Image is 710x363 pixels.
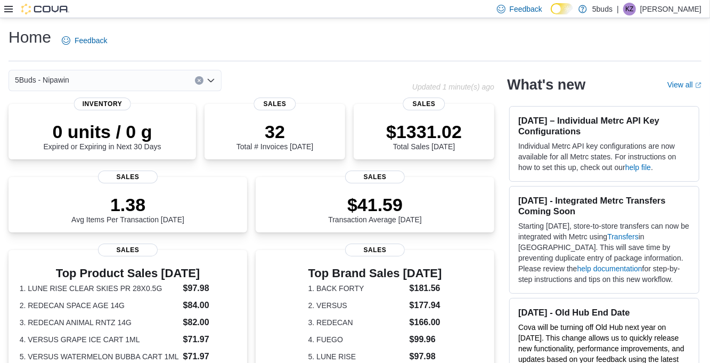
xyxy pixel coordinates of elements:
[308,300,405,311] dt: 2. VERSUS
[518,307,690,318] h3: [DATE] - Old Hub End Date
[410,282,442,295] dd: $181.56
[183,333,236,346] dd: $71.97
[403,98,445,110] span: Sales
[518,141,690,173] p: Individual Metrc API key configurations are now available for all Metrc states. For instructions ...
[21,4,69,14] img: Cova
[44,121,161,142] p: 0 units / 0 g
[71,194,184,215] p: 1.38
[44,121,161,151] div: Expired or Expiring in Next 30 Days
[345,244,405,256] span: Sales
[345,171,405,183] span: Sales
[308,317,405,328] dt: 3. REDECAN
[667,80,701,89] a: View allExternal link
[236,121,313,151] div: Total # Invoices [DATE]
[623,3,636,15] div: Keith Ziemann
[20,334,179,345] dt: 4. VERSUS GRAPE ICE CART 1ML
[254,98,296,110] span: Sales
[410,316,442,329] dd: $166.00
[386,121,462,142] p: $1331.02
[410,333,442,346] dd: $99.96
[9,27,51,48] h1: Home
[20,300,179,311] dt: 2. REDECAN SPACE AGE 14G
[518,195,690,216] h3: [DATE] - Integrated Metrc Transfers Coming Soon
[328,194,422,215] p: $41.59
[20,317,179,328] dt: 3. REDECAN ANIMAL RNTZ 14G
[183,299,236,312] dd: $84.00
[58,30,111,51] a: Feedback
[410,299,442,312] dd: $177.94
[625,3,633,15] span: KZ
[236,121,313,142] p: 32
[551,3,573,14] input: Dark Mode
[183,350,236,363] dd: $71.97
[20,267,236,280] h3: Top Product Sales [DATE]
[617,3,619,15] p: |
[75,35,107,46] span: Feedback
[15,74,69,86] span: 5Buds - Nipawin
[308,334,405,345] dt: 4. FUEGO
[640,3,701,15] p: [PERSON_NAME]
[98,171,158,183] span: Sales
[74,98,131,110] span: Inventory
[71,194,184,224] div: Avg Items Per Transaction [DATE]
[577,264,642,273] a: help documentation
[183,282,236,295] dd: $97.98
[207,76,215,85] button: Open list of options
[308,283,405,294] dt: 1. BACK FORTY
[518,221,690,285] p: Starting [DATE], store-to-store transfers can now be integrated with Metrc using in [GEOGRAPHIC_D...
[625,163,651,172] a: help file
[20,351,179,362] dt: 5. VERSUS WATERMELON BUBBA CART 1ML
[328,194,422,224] div: Transaction Average [DATE]
[551,14,551,15] span: Dark Mode
[507,76,585,93] h2: What's new
[412,83,494,91] p: Updated 1 minute(s) ago
[518,115,690,136] h3: [DATE] – Individual Metrc API Key Configurations
[183,316,236,329] dd: $82.00
[20,283,179,294] dt: 1. LUNE RISE CLEAR SKIES PR 28X0.5G
[308,351,405,362] dt: 5. LUNE RISE
[386,121,462,151] div: Total Sales [DATE]
[98,244,158,256] span: Sales
[195,76,203,85] button: Clear input
[592,3,613,15] p: 5buds
[510,4,542,14] span: Feedback
[410,350,442,363] dd: $97.98
[308,267,442,280] h3: Top Brand Sales [DATE]
[607,232,639,241] a: Transfers
[695,82,701,88] svg: External link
